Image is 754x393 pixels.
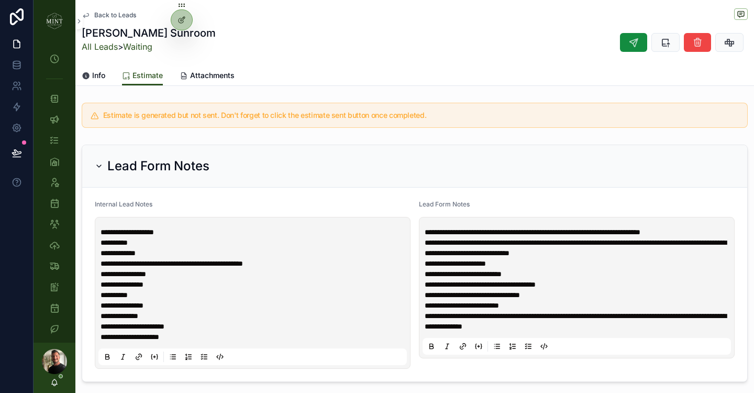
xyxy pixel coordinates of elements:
[82,40,216,53] p: >
[46,13,63,29] img: App logo
[103,112,739,119] h5: Estimate is generated but not sent. Don't forget to click the estimate sent button once completed.
[95,200,152,208] span: Internal Lead Notes
[82,66,105,87] a: Info
[180,66,235,87] a: Attachments
[122,66,163,86] a: Estimate
[190,70,235,81] span: Attachments
[94,11,136,19] span: Back to Leads
[132,70,163,81] span: Estimate
[82,26,216,40] h1: [PERSON_NAME] Sunroom
[92,70,105,81] span: Info
[82,41,118,52] a: All Leads
[34,42,75,343] div: scrollable content
[419,200,470,208] span: Lead Form Notes
[82,11,136,19] a: Back to Leads
[107,158,209,174] h2: Lead Form Notes
[123,41,152,52] a: Waiting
